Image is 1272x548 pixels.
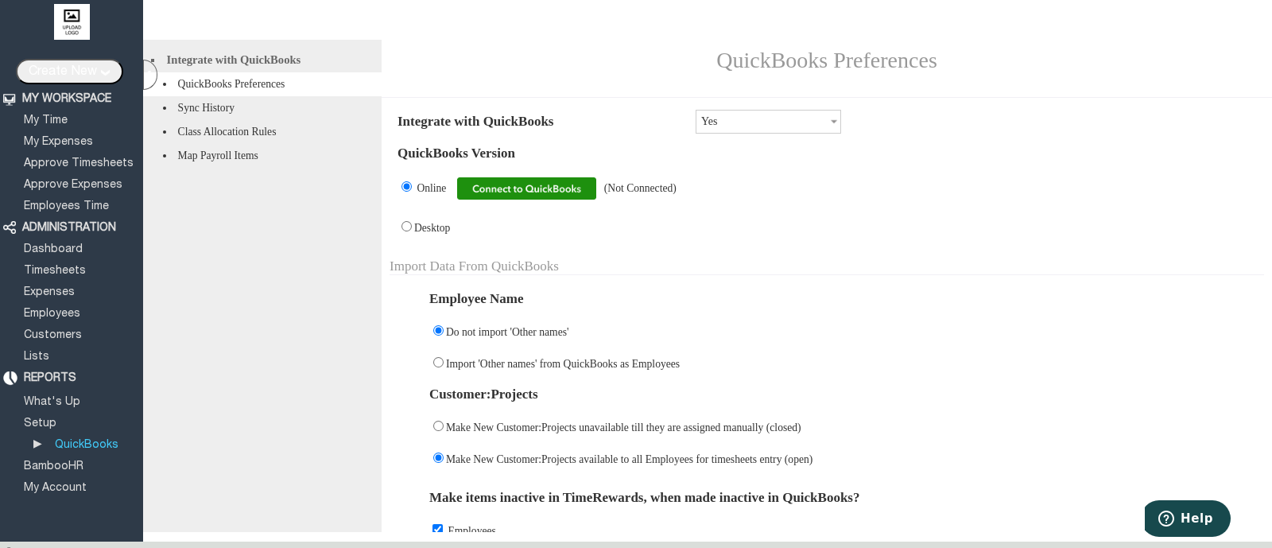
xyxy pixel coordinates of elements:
a: Employees Time [21,201,111,212]
td: Desktop [390,211,1264,243]
img: img_trans.gif [801,418,814,431]
a: Dashboard [21,244,85,255]
a: QuickBooks [52,440,121,450]
a: My Account [21,483,89,493]
a: Employees [21,309,83,319]
div: ADMINISTRATION [22,221,116,235]
img: img_trans.gif [496,522,509,534]
a: REPORTS [21,373,79,383]
a: BambooHR [21,461,86,472]
span: (Not Connected) [604,182,677,194]
td: Make New Customer:Projects unavailable till they are assigned manually (closed) [390,410,1264,442]
td: Employees [390,514,1264,546]
a: Approve Timesheets [21,158,136,169]
li: QuickBooks Preferences [143,72,382,96]
a: Customers [21,330,84,340]
img: Help [1204,8,1242,35]
a: Approve Expenses [21,180,125,190]
span: Online [417,182,446,194]
div: MY WORKSPACE [22,92,111,106]
td: QuickBooks Version [390,138,1264,169]
td: Employee Name [390,275,1264,316]
td: Import 'Other names' from QuickBooks as Employees [390,347,1264,379]
td: Import Data From QuickBooks [390,243,1264,275]
img: upload logo [54,4,90,40]
li: Map Payroll Items [143,144,382,168]
img: img_trans.gif [450,219,463,231]
li: Integrate with QuickBooks [143,48,382,72]
input: Create New [16,59,123,84]
a: Timesheets [21,266,88,276]
a: Expenses [21,287,77,297]
td: QuickBooks Preferences [471,40,1183,81]
img: C2QB_white_btn_hover1.png [457,177,596,200]
a: Lists [21,352,52,362]
div: Hide Menus [143,60,157,90]
li: Class Allocation Rules [143,120,382,144]
img: img_trans.gif [843,112,856,125]
img: img_trans.gif [680,355,692,367]
a: What's Up [21,397,83,407]
td: Make New Customer:Projects available to all Employees for timesheets entry (open) [390,442,1264,474]
img: img_trans.gif [812,450,825,463]
td: Integrate with QuickBooks [390,106,696,138]
iframe: Opens a widget where you can find more information [1145,500,1231,540]
a: Setup [21,418,59,429]
a: My Time [21,115,70,126]
img: img_trans.gif [568,323,581,336]
td: Do not import 'Other names' [390,315,1264,347]
td: Make items inactive in TimeRewards, when made inactive in QuickBooks? [390,474,1264,514]
div: ▶ [33,437,45,451]
li: Sync History [143,96,382,120]
a: My Expenses [21,137,95,147]
td: Customer:Projects [390,379,1264,410]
